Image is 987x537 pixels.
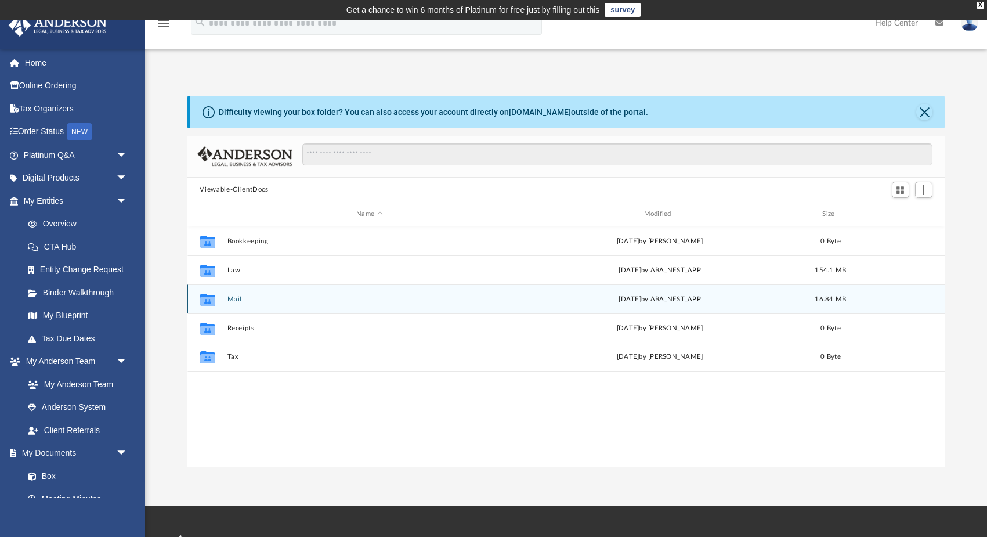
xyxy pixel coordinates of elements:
div: Get a chance to win 6 months of Platinum for free just by filling out this [346,3,600,17]
a: Order StatusNEW [8,120,145,144]
span: [DATE] [619,266,641,273]
button: Mail [227,295,512,302]
img: User Pic [961,15,978,31]
a: My Anderson Team [16,373,133,396]
div: Difficulty viewing your box folder? You can also access your account directly on outside of the p... [219,106,648,118]
button: Viewable-ClientDocs [200,185,268,195]
img: Anderson Advisors Platinum Portal [5,14,110,37]
a: Meeting Minutes [16,488,139,511]
div: Size [807,209,854,219]
span: arrow_drop_down [116,143,139,167]
a: menu [157,22,171,30]
div: NEW [67,123,92,140]
div: grid [187,226,945,467]
button: Bookkeeping [227,237,512,244]
span: arrow_drop_down [116,442,139,466]
a: Tax Organizers [8,97,145,120]
div: id [859,209,940,219]
a: Entity Change Request [16,258,145,282]
a: Overview [16,212,145,236]
a: Client Referrals [16,419,139,442]
a: Online Ordering [8,74,145,98]
div: [DATE] by [PERSON_NAME] [517,352,802,362]
a: My Documentsarrow_drop_down [8,442,139,465]
span: arrow_drop_down [116,167,139,190]
div: Modified [517,209,802,219]
div: close [977,2,984,9]
span: arrow_drop_down [116,189,139,213]
a: survey [605,3,641,17]
a: My Blueprint [16,304,139,327]
input: Search files and folders [302,143,932,165]
a: Platinum Q&Aarrow_drop_down [8,143,145,167]
a: Home [8,51,145,74]
div: [DATE] by [PERSON_NAME] [517,236,802,246]
div: by ABA_NEST_APP [517,265,802,275]
i: search [194,16,207,28]
div: [DATE] by [PERSON_NAME] [517,323,802,333]
span: 16.84 MB [815,295,846,302]
span: 0 Byte [820,237,841,244]
span: 0 Byte [820,354,841,360]
a: [DOMAIN_NAME] [509,107,571,117]
div: [DATE] by ABA_NEST_APP [517,294,802,304]
a: My Anderson Teamarrow_drop_down [8,350,139,373]
span: arrow_drop_down [116,350,139,374]
span: 154.1 MB [815,266,846,273]
span: 0 Byte [820,325,841,331]
button: Receipts [227,324,512,331]
button: Add [915,182,932,198]
button: Tax [227,353,512,361]
a: Tax Due Dates [16,327,145,350]
a: My Entitiesarrow_drop_down [8,189,145,212]
a: CTA Hub [16,235,145,258]
button: Switch to Grid View [892,182,909,198]
div: id [192,209,221,219]
button: Law [227,266,512,273]
a: Digital Productsarrow_drop_down [8,167,145,190]
div: Name [226,209,512,219]
a: Anderson System [16,396,139,419]
button: Close [916,104,932,120]
i: menu [157,16,171,30]
a: Binder Walkthrough [16,281,145,304]
a: Box [16,464,133,488]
